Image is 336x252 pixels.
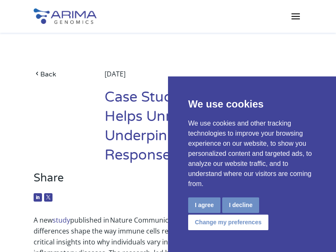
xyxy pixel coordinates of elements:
h1: Case Study: Multi-Omics Helps Unravel the Genetic Underpinnings of Immune Response [105,88,302,171]
button: I agree [188,197,220,213]
div: [DATE] [105,68,302,88]
a: Back [34,68,90,80]
p: We use cookies [188,97,316,112]
img: Arima-Genomics-logo [34,8,97,24]
button: Change my preferences [188,215,268,230]
h3: Share [34,171,302,191]
button: I decline [222,197,259,213]
a: study [52,215,70,225]
p: We use cookies and other tracking technologies to improve your browsing experience on our website... [188,118,316,189]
